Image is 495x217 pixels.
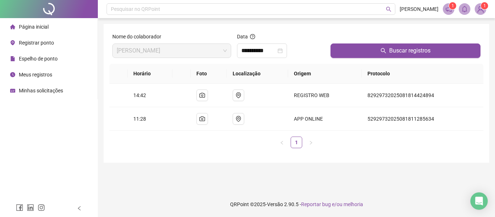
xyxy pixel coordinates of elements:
span: Minhas solicitações [19,88,63,93]
span: Registrar ponto [19,40,54,46]
sup: Atualize o seu contato no menu Meus Dados [481,2,488,9]
button: Buscar registros [330,43,481,58]
span: clock-circle [10,72,15,77]
span: 14:42 [133,92,146,98]
span: 1 [483,3,486,8]
span: 1 [452,3,454,8]
span: Reportar bug e/ou melhoria [301,201,363,207]
span: search [380,48,386,54]
span: environment [236,116,241,122]
td: APP ONLINE [288,107,361,131]
span: environment [236,92,241,98]
span: Data [237,34,248,39]
span: Versão [267,201,283,207]
span: linkedin [27,204,34,211]
span: [PERSON_NAME] [400,5,438,13]
span: instagram [38,204,45,211]
th: Origem [288,64,361,84]
footer: QRPoint © 2025 - 2.90.5 - [98,192,495,217]
span: camera [199,116,205,122]
a: 1 [291,137,302,148]
span: Espelho de ponto [19,56,58,62]
div: Open Intercom Messenger [470,192,488,210]
label: Nome do colaborador [112,33,166,41]
th: Horário [128,64,173,84]
span: Buscar registros [389,46,430,55]
th: Localização [227,64,288,84]
span: 11:28 [133,116,146,122]
button: right [305,137,317,148]
button: left [276,137,288,148]
span: file [10,56,15,61]
span: FABIANA DE MIRANDA FERREIRA [117,44,227,58]
th: Foto [191,64,227,84]
span: facebook [16,204,23,211]
sup: 1 [449,2,456,9]
img: 93903 [475,4,486,14]
span: bell [461,6,468,12]
span: search [386,7,391,12]
span: right [309,141,313,145]
span: schedule [10,88,15,93]
li: Página anterior [276,137,288,148]
td: REGISTRO WEB [288,84,361,107]
span: environment [10,40,15,45]
th: Protocolo [362,64,483,84]
span: notification [445,6,452,12]
span: Meus registros [19,72,52,78]
span: Página inicial [19,24,49,30]
span: left [77,206,82,211]
td: 52929732025081811285634 [362,107,483,131]
li: Próxima página [305,137,317,148]
span: question-circle [250,34,255,39]
span: camera [199,92,205,98]
span: home [10,24,15,29]
td: 82929732025081814424894 [362,84,483,107]
span: left [280,141,284,145]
